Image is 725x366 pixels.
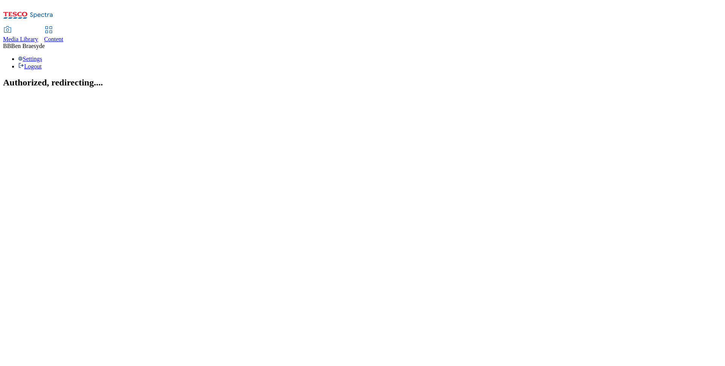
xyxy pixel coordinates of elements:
span: Content [44,36,63,42]
h2: Authorized, redirecting.... [3,78,722,88]
span: Ben Braesyde [11,43,45,49]
span: Media Library [3,36,38,42]
a: Media Library [3,27,38,43]
a: Content [44,27,63,43]
span: BB [3,43,11,49]
a: Settings [18,56,42,62]
a: Logout [18,63,42,70]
